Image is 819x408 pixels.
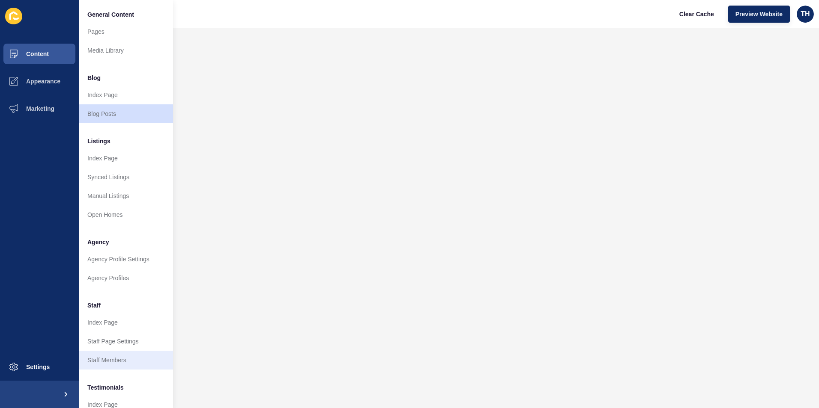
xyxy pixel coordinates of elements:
a: Index Page [79,313,173,332]
a: Agency Profile Settings [79,250,173,269]
button: Clear Cache [672,6,721,23]
a: Manual Listings [79,186,173,205]
a: Synced Listings [79,168,173,186]
a: Media Library [79,41,173,60]
a: Staff Page Settings [79,332,173,351]
a: Agency Profiles [79,269,173,287]
a: Blog Posts [79,104,173,123]
a: Staff Members [79,351,173,370]
a: Index Page [79,149,173,168]
span: Staff [87,301,101,310]
span: Clear Cache [679,10,714,18]
a: Index Page [79,86,173,104]
span: Testimonials [87,383,124,392]
a: Open Homes [79,205,173,224]
button: Preview Website [728,6,790,23]
a: Pages [79,22,173,41]
span: Preview Website [735,10,783,18]
span: Agency [87,238,109,246]
span: General Content [87,10,134,19]
span: Listings [87,137,111,145]
span: Blog [87,74,101,82]
span: TH [801,10,810,18]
